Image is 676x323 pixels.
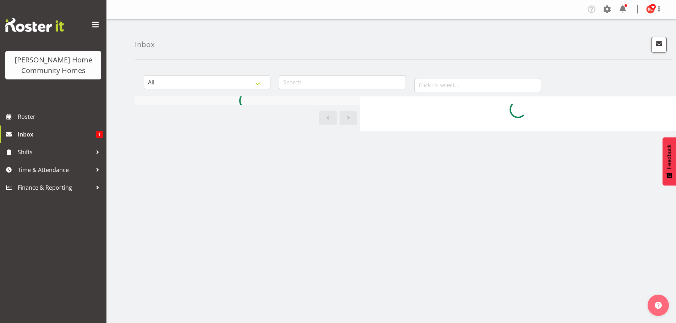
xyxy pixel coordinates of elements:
span: Feedback [666,144,672,169]
span: Time & Attendance [18,165,92,175]
input: Click to select... [414,78,541,92]
a: Previous page [319,111,337,125]
span: Shifts [18,147,92,157]
span: Roster [18,111,103,122]
img: kirsty-crossley8517.jpg [646,5,655,13]
div: [PERSON_NAME] Home Community Homes [12,55,94,76]
h4: Inbox [135,40,155,49]
span: Finance & Reporting [18,182,92,193]
img: help-xxl-2.png [655,302,662,309]
input: Search [279,75,406,89]
button: Feedback - Show survey [663,137,676,185]
span: 1 [96,131,103,138]
img: Rosterit website logo [5,18,64,32]
span: Inbox [18,129,96,140]
a: Next page [340,111,357,125]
